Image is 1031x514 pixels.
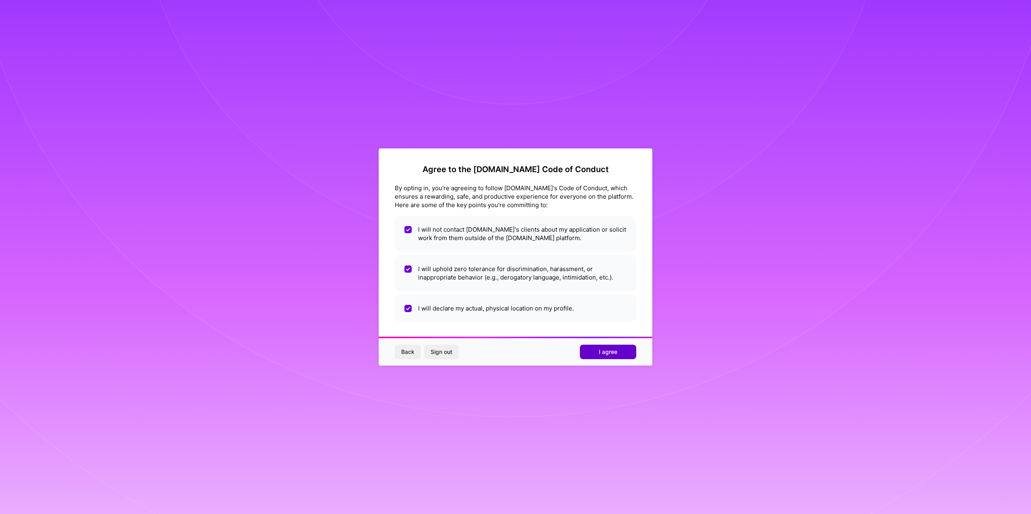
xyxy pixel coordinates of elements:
button: Sign out [424,345,459,359]
span: Back [401,348,414,356]
button: I agree [580,345,636,359]
button: Back [395,345,421,359]
li: I will uphold zero tolerance for discrimination, harassment, or inappropriate behavior (e.g., der... [395,255,636,291]
li: I will not contact [DOMAIN_NAME]'s clients about my application or solicit work from them outside... [395,216,636,252]
div: By opting in, you're agreeing to follow [DOMAIN_NAME]'s Code of Conduct, which ensures a rewardin... [395,184,636,209]
span: I agree [599,348,617,356]
h2: Agree to the [DOMAIN_NAME] Code of Conduct [395,164,636,174]
li: I will declare my actual, physical location on my profile. [395,294,636,322]
span: Sign out [431,348,452,356]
